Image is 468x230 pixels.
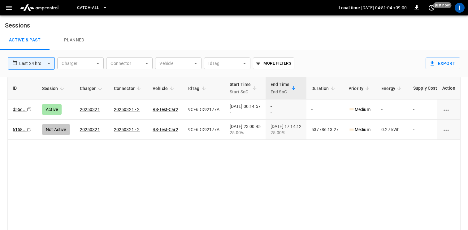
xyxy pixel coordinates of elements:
[311,85,337,92] span: Duration
[306,120,344,140] td: 537786:13:27
[271,81,297,96] span: End TimeEnd SoC
[8,77,37,100] th: ID
[442,106,455,113] div: charging session options
[26,126,32,133] div: copy
[153,107,178,112] a: RS-Test-Car2
[183,100,225,120] td: 9CF6DD92177A
[271,109,301,116] div: -
[433,2,452,8] span: just now
[455,3,465,13] div: profile-icon
[13,107,27,112] a: d55d...
[442,126,455,133] div: charging session options
[42,124,70,135] div: Not Active
[361,5,407,11] p: [DATE] 04:51:04 +09:00
[381,85,403,92] span: Energy
[349,85,371,92] span: Priority
[349,106,370,113] p: Medium
[230,88,251,96] p: Start SoC
[230,123,261,136] div: [DATE] 23:00:45
[42,104,62,115] div: Active
[77,4,99,11] span: Catch-all
[271,130,301,136] div: 25.00%
[80,107,100,112] a: 20250321
[339,5,360,11] p: Local time
[114,127,140,132] a: 20250321 - 2
[114,107,140,112] a: 20250321 - 2
[230,103,261,116] div: [DATE] 00:14:57
[183,120,225,140] td: 9CF6DD92177A
[80,127,100,132] a: 20250321
[19,57,55,69] div: Last 24 hrs
[413,83,449,94] div: Supply Cost
[271,123,301,136] div: [DATE] 17:14:12
[13,127,27,132] a: 6158...
[153,85,176,92] span: Vehicle
[426,57,460,69] button: Export
[408,120,454,140] td: -
[437,77,460,100] th: Action
[376,100,408,120] td: -
[427,3,436,13] button: set refresh interval
[18,2,61,14] img: ampcontrol.io logo
[271,88,289,96] p: End SoC
[26,106,32,113] div: copy
[349,126,370,133] p: Medium
[114,85,143,92] span: Connector
[230,109,261,116] div: -
[306,100,344,120] td: -
[188,85,208,92] span: IdTag
[75,2,110,14] button: Catch-all
[271,103,301,116] div: -
[50,30,99,50] a: Planned
[230,130,261,136] div: 25.00%
[230,81,251,96] div: Start Time
[153,127,178,132] a: RS-Test-Car2
[42,85,66,92] span: Session
[80,85,104,92] span: Charger
[271,81,289,96] div: End Time
[253,57,294,69] button: More Filters
[230,81,259,96] span: Start TimeStart SoC
[408,100,454,120] td: -
[376,120,408,140] td: 0.27 kWh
